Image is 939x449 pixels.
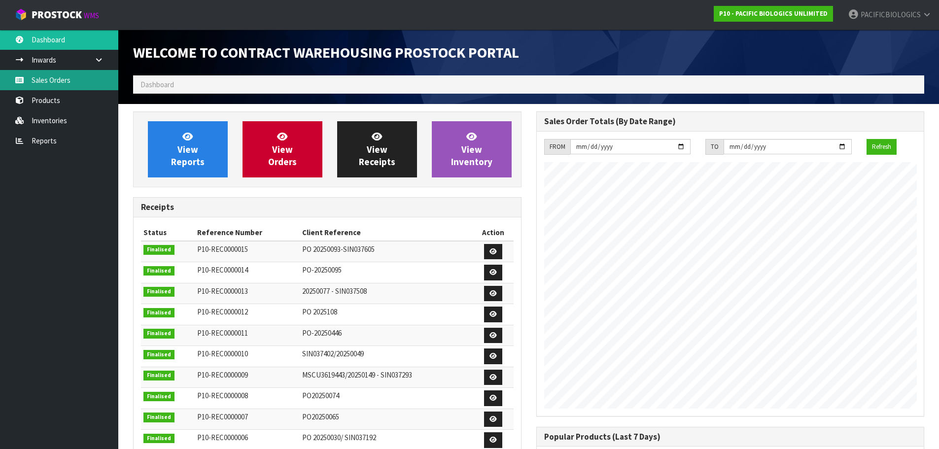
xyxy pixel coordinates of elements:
[32,8,82,21] span: ProStock
[302,349,364,358] span: SIN037402/20250049
[195,225,300,241] th: Reference Number
[544,117,917,126] h3: Sales Order Totals (By Date Range)
[243,121,322,177] a: ViewOrders
[143,287,174,297] span: Finalised
[143,392,174,402] span: Finalised
[705,139,724,155] div: TO
[143,329,174,339] span: Finalised
[861,10,921,19] span: PACIFICBIOLOGICS
[197,328,248,338] span: P10-REC0000011
[143,245,174,255] span: Finalised
[544,139,570,155] div: FROM
[197,244,248,254] span: P10-REC0000015
[302,370,412,380] span: MSCU3619443/20250149 - SIN037293
[143,413,174,422] span: Finalised
[302,244,375,254] span: PO 20250093-SIN037605
[143,350,174,360] span: Finalised
[432,121,512,177] a: ViewInventory
[15,8,27,21] img: cube-alt.png
[359,131,395,168] span: View Receipts
[302,328,342,338] span: PO-20250446
[148,121,228,177] a: ViewReports
[302,412,339,421] span: PO20250065
[143,434,174,444] span: Finalised
[473,225,514,241] th: Action
[867,139,897,155] button: Refresh
[133,43,519,62] span: Welcome to Contract Warehousing ProStock Portal
[197,370,248,380] span: P10-REC0000009
[197,307,248,316] span: P10-REC0000012
[719,9,828,18] strong: P10 - PACIFIC BIOLOGICS UNLIMITED
[337,121,417,177] a: ViewReceipts
[143,371,174,380] span: Finalised
[302,286,367,296] span: 20250077 - SIN037508
[140,80,174,89] span: Dashboard
[197,433,248,442] span: P10-REC0000006
[268,131,297,168] span: View Orders
[197,265,248,275] span: P10-REC0000014
[141,203,514,212] h3: Receipts
[197,286,248,296] span: P10-REC0000013
[197,349,248,358] span: P10-REC0000010
[302,433,376,442] span: PO 20250030/ SIN037192
[141,225,195,241] th: Status
[451,131,492,168] span: View Inventory
[171,131,205,168] span: View Reports
[84,11,99,20] small: WMS
[544,432,917,442] h3: Popular Products (Last 7 Days)
[302,391,339,400] span: PO20250074
[197,412,248,421] span: P10-REC0000007
[302,265,342,275] span: PO-20250095
[197,391,248,400] span: P10-REC0000008
[300,225,472,241] th: Client Reference
[143,308,174,318] span: Finalised
[302,307,337,316] span: PO 2025108
[143,266,174,276] span: Finalised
